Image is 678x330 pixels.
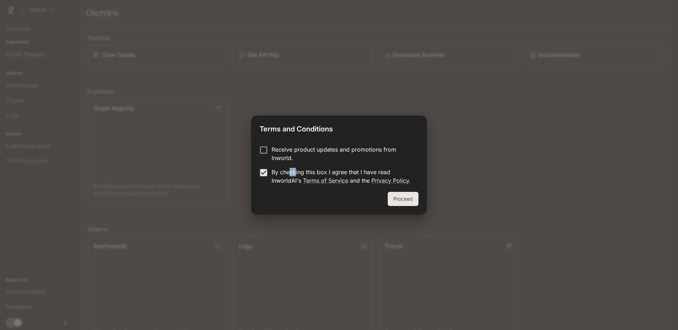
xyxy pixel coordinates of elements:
a: Privacy Policy [371,177,409,184]
p: By checking this box I agree that I have read InworldAI's and the . [272,168,413,185]
p: Receive product updates and promotions from Inworld. [272,145,413,162]
h2: Terms and Conditions [251,116,427,140]
a: Terms of Service [303,177,348,184]
button: Proceed [388,192,418,206]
